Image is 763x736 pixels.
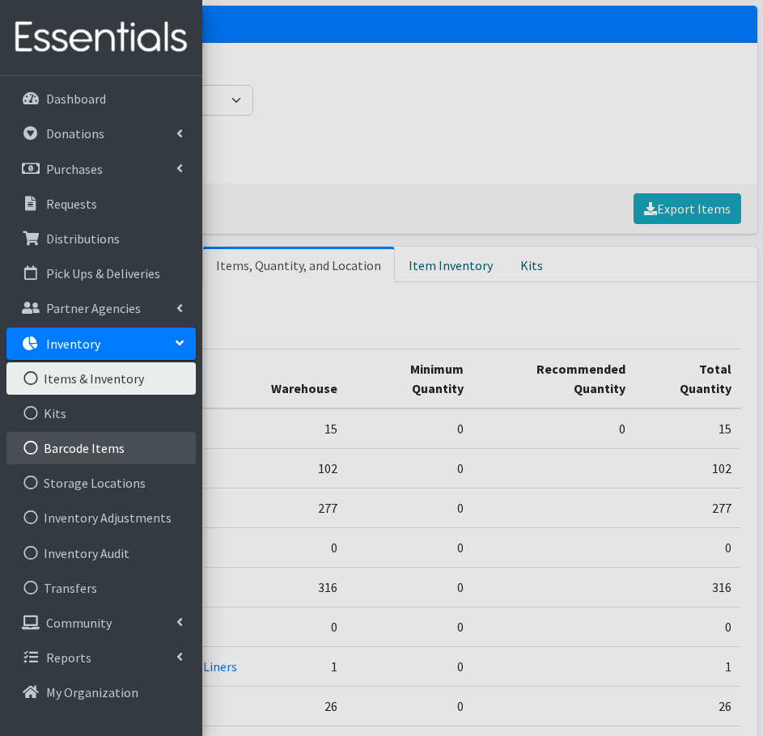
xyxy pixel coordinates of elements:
a: Requests [6,188,196,220]
a: Purchases [6,153,196,185]
p: Partner Agencies [46,300,141,316]
a: Inventory Audit [6,537,196,569]
a: Pick Ups & Deliveries [6,257,196,290]
a: Kits [6,397,196,429]
p: Reports [46,649,91,666]
a: Transfers [6,572,196,604]
p: Inventory [46,336,100,352]
a: Reports [6,641,196,674]
a: Partner Agencies [6,292,196,324]
p: My Organization [46,684,138,700]
p: Purchases [46,161,103,177]
a: My Organization [6,676,196,709]
a: Dashboard [6,82,196,115]
img: HumanEssentials [6,11,196,65]
p: Donations [46,125,104,142]
a: Distributions [6,222,196,255]
p: Distributions [46,231,120,247]
a: Community [6,607,196,639]
a: Inventory Adjustments [6,501,196,534]
a: Items & Inventory [6,362,196,395]
a: Barcode Items [6,432,196,464]
p: Community [46,615,112,631]
a: Inventory [6,328,196,360]
p: Requests [46,196,97,212]
p: Pick Ups & Deliveries [46,265,160,281]
a: Storage Locations [6,467,196,499]
a: Donations [6,117,196,150]
p: Dashboard [46,91,106,107]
